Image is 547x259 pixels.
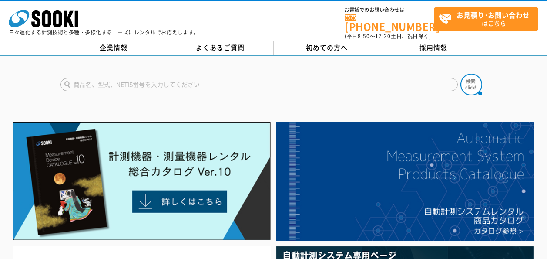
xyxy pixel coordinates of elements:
[167,41,274,55] a: よくあるご質問
[274,41,380,55] a: 初めての方へ
[434,7,538,31] a: お見積り･お問い合わせはこちら
[60,78,458,91] input: 商品名、型式、NETIS番号を入力してください
[276,122,534,241] img: 自動計測システムカタログ
[345,32,431,40] span: (平日 ～ 土日、祝日除く)
[9,30,199,35] p: 日々進化する計測技術と多種・多様化するニーズにレンタルでお応えします。
[358,32,370,40] span: 8:50
[380,41,487,55] a: 採用情報
[439,8,538,30] span: はこちら
[13,122,271,240] img: Catalog Ver10
[375,32,391,40] span: 17:30
[345,14,434,31] a: [PHONE_NUMBER]
[460,74,482,95] img: btn_search.png
[345,7,434,13] span: お電話でのお問い合わせは
[456,10,530,20] strong: お見積り･お問い合わせ
[306,43,348,52] span: 初めての方へ
[60,41,167,55] a: 企業情報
